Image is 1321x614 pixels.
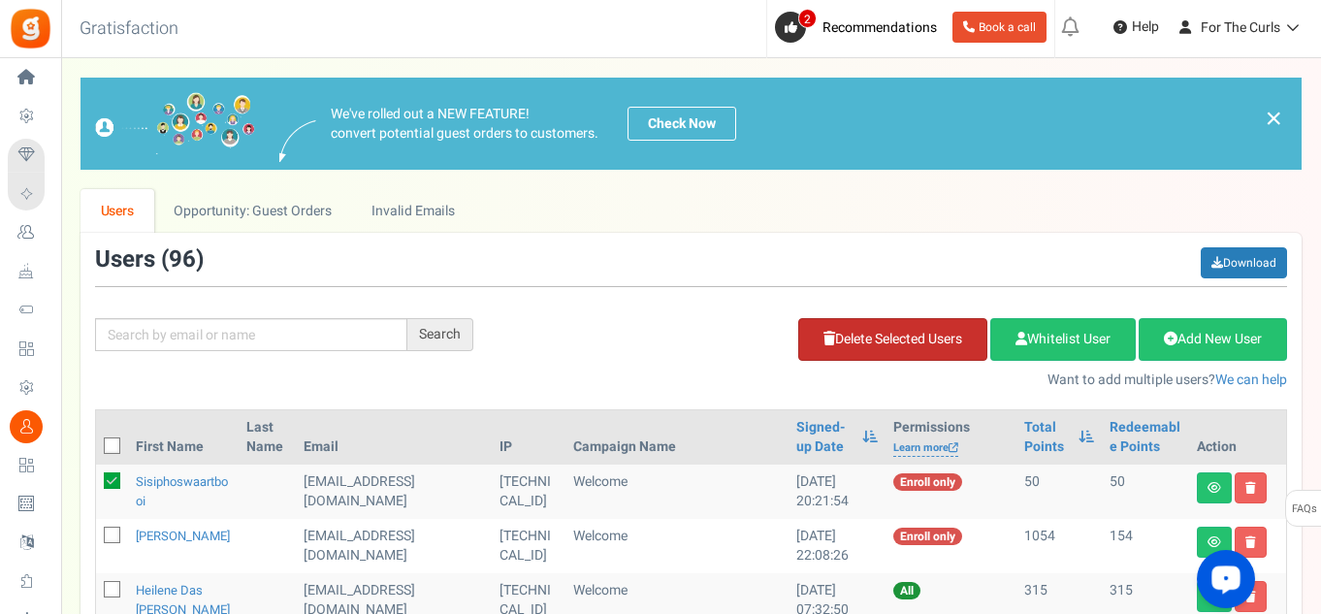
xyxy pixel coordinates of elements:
span: Help [1127,17,1159,37]
td: 1054 [1016,519,1102,573]
td: 50 [1102,465,1189,519]
i: Delete user [1245,536,1256,548]
td: Welcome [565,519,789,573]
img: Gratisfaction [9,7,52,50]
h3: Users ( ) [95,247,204,273]
a: Download [1201,247,1287,278]
a: We can help [1215,370,1287,390]
th: Email [296,410,491,465]
a: Learn more [893,440,958,457]
a: [PERSON_NAME] [136,527,230,545]
span: FAQs [1291,491,1317,528]
td: [DATE] 20:21:54 [789,465,886,519]
td: 154 [1102,519,1189,573]
a: × [1265,107,1282,130]
td: [DATE] 22:08:26 [789,519,886,573]
a: Whitelist User [990,318,1136,361]
span: Recommendations [822,17,937,38]
span: Enroll only [893,528,962,545]
a: Book a call [952,12,1047,43]
a: Users [81,189,154,233]
a: sisiphoswaartbooi [136,472,228,510]
a: Redeemable Points [1110,418,1181,457]
span: 2 [798,9,817,28]
a: Check Now [628,107,736,141]
a: Total Points [1024,418,1069,457]
p: Want to add multiple users? [502,371,1287,390]
th: IP [492,410,565,465]
th: Last Name [239,410,296,465]
span: All [893,582,920,599]
i: Delete user [1245,482,1256,494]
p: We've rolled out a NEW FEATURE! convert potential guest orders to customers. [331,105,598,144]
span: 96 [169,242,196,276]
i: View details [1208,536,1221,548]
td: [TECHNICAL_ID] [492,519,565,573]
a: 2 Recommendations [775,12,945,43]
img: images [95,92,255,155]
i: View details [1208,482,1221,494]
th: Permissions [886,410,1016,465]
span: Enroll only [893,473,962,491]
td: [EMAIL_ADDRESS][DOMAIN_NAME] [296,465,491,519]
td: Welcome [565,465,789,519]
span: For The Curls [1201,17,1280,38]
img: images [279,120,316,162]
div: Search [407,318,473,351]
a: Opportunity: Guest Orders [154,189,351,233]
th: First Name [128,410,239,465]
a: Add New User [1139,318,1287,361]
th: Action [1189,410,1286,465]
td: [EMAIL_ADDRESS][DOMAIN_NAME] [296,519,491,573]
input: Search by email or name [95,318,407,351]
a: Invalid Emails [352,189,475,233]
a: Delete Selected Users [798,318,987,361]
td: 50 [1016,465,1102,519]
a: Signed-up Date [796,418,853,457]
td: [TECHNICAL_ID] [492,465,565,519]
a: Help [1106,12,1167,43]
th: Campaign Name [565,410,789,465]
h3: Gratisfaction [58,10,200,48]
